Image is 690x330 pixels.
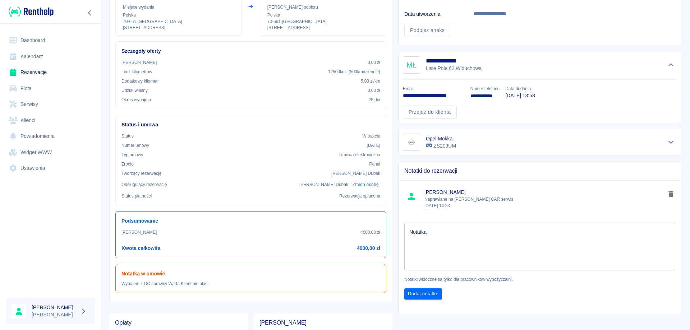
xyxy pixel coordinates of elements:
a: Ustawienia [6,160,95,176]
a: Dashboard [6,32,95,48]
p: Status płatności [121,193,152,199]
span: Opłaty [115,319,242,326]
p: 4000,00 zł [360,229,380,236]
a: Podpisz aneks [404,24,450,37]
h6: Data utworzenia [404,10,462,18]
p: Udział własny [121,87,148,94]
h6: Kwota całkowita [121,245,160,252]
p: [DATE] [367,142,380,149]
p: Rezerwacja opłacona [339,193,380,199]
p: [STREET_ADDRESS] [267,25,379,31]
p: Umowa elektroniczna [339,152,380,158]
button: Pokaż szczegóły [665,137,677,147]
p: [STREET_ADDRESS] [123,25,234,31]
p: Notatki widoczne są tylko dla pracowników wypożyczalni. [404,276,675,283]
p: Wynajem z OC sprawcy Warta Klient nie płaci [121,280,380,287]
p: 70-661 , [GEOGRAPHIC_DATA] [123,18,234,25]
h6: Opel Mokka [426,135,456,142]
a: Flota [6,80,95,97]
button: Dodaj notatkę [404,288,442,299]
a: Przejdź do klienta [403,106,457,119]
p: 70-661 , [GEOGRAPHIC_DATA] [267,18,379,25]
h6: Podsumowanie [121,217,380,225]
p: Dodatkowy kilometr [121,78,159,84]
button: delete note [666,189,676,199]
p: Numer telefonu [470,85,500,92]
h6: Status i umowa [121,121,380,129]
p: [DATE] 14:23 [424,203,666,209]
p: 25 dni [369,97,380,103]
p: W trakcie [362,133,380,139]
p: 0,00 zł [368,87,380,94]
p: [PERSON_NAME] Dubak [331,170,380,177]
p: Polska [267,12,379,18]
p: Okres wynajmu [121,97,151,103]
h6: 4000,00 zł [357,245,380,252]
p: [PERSON_NAME] [121,59,157,66]
a: Kalendarz [6,48,95,65]
p: [PERSON_NAME] Dubak [299,181,348,188]
span: [PERSON_NAME] [424,189,666,196]
h6: [PERSON_NAME] [32,304,78,311]
p: [PERSON_NAME] [32,311,78,319]
p: ZS209UM [426,142,456,150]
p: Miejsce wydania [123,4,234,10]
h6: Notatka w umowie [121,270,380,278]
p: Data dodania [505,85,535,92]
p: Email [403,85,465,92]
img: Renthelp logo [9,6,54,18]
p: Limit kilometrów [121,69,152,75]
img: Image [404,135,419,149]
a: Serwisy [6,96,95,112]
p: [PERSON_NAME] odbioru [267,4,379,10]
button: Ukryj szczegóły [665,60,677,70]
button: Zwiń nawigację [84,8,95,18]
p: 5,00 zł /km [361,78,380,84]
a: Rezerwacje [6,64,95,80]
p: Polska [123,12,234,18]
p: Status [121,133,134,139]
h6: Szczegóły oferty [121,47,380,55]
p: Typ umowy [121,152,143,158]
p: Obsługujący rezerwację [121,181,167,188]
p: [DATE] 13:58 [505,92,535,99]
div: MŁ [403,56,420,74]
button: Zmień osobę [351,180,380,190]
span: Notatki do rezerwacji [404,167,675,175]
a: Widget WWW [6,144,95,161]
p: Tworzący rezerwację [121,170,161,177]
p: 0,00 zł [368,59,380,66]
p: 12500 km [328,69,380,75]
a: Renthelp logo [6,6,54,18]
p: Lisie Pole 62 , Widuchowa [426,65,483,72]
p: Naprawiane na [PERSON_NAME] CAR serwis [424,196,666,209]
p: Numer umowy [121,142,149,149]
a: Klienci [6,112,95,129]
span: ( 500 km dziennie ) [349,69,380,74]
p: Żrodło [121,161,134,167]
p: [PERSON_NAME] [121,229,157,236]
span: [PERSON_NAME] [259,319,387,326]
a: Powiadomienia [6,128,95,144]
p: Panel [369,161,381,167]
